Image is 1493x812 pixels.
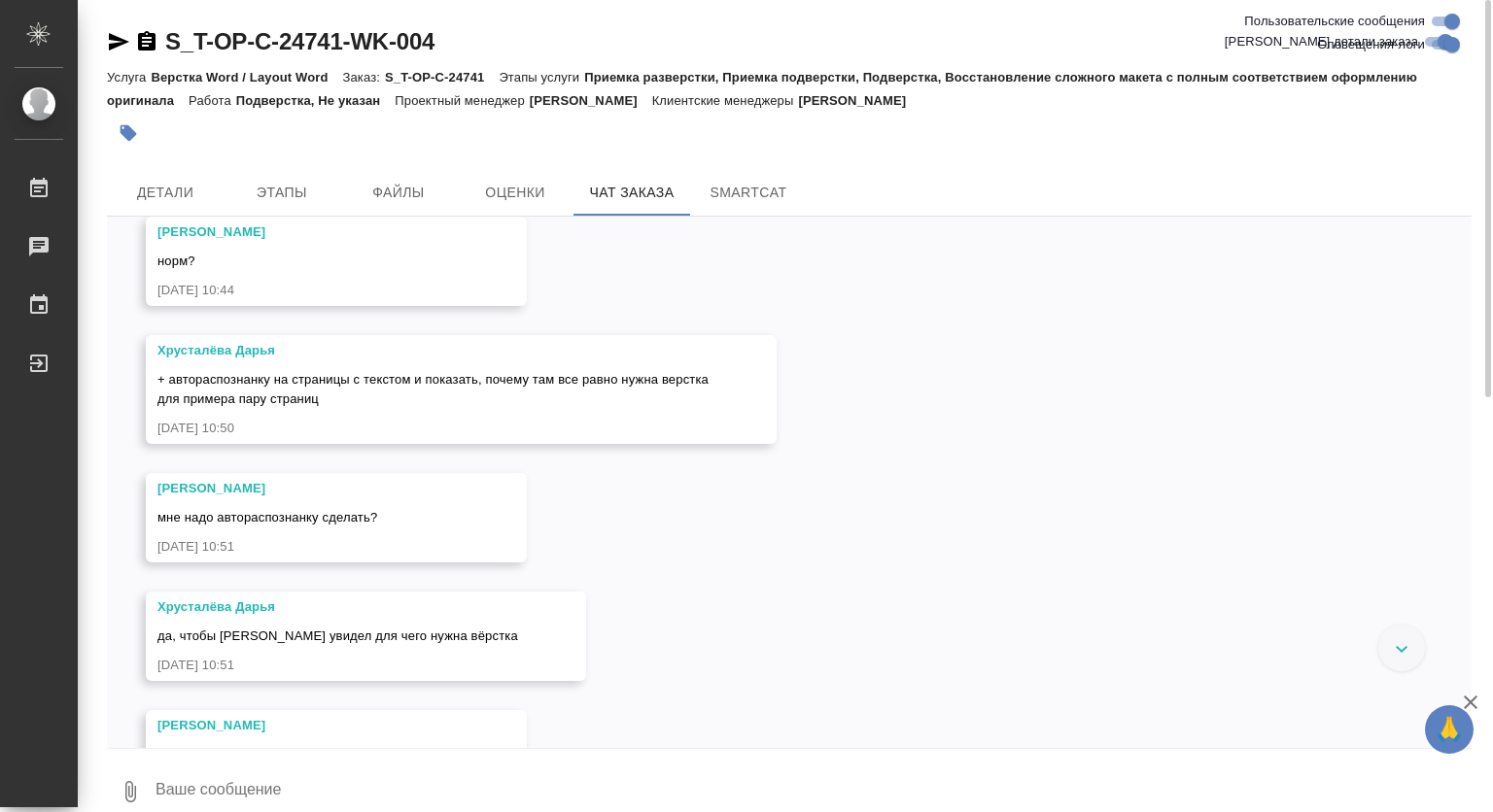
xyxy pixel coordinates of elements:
span: мне надо автораспознанку сделать? [157,510,377,524]
span: норм? [157,254,195,268]
span: + автораспознанку на страницы с текстом и показать, почему там все равно нужна верстка для пример... [157,372,709,406]
p: Работа [189,93,236,108]
span: Чат заказа [585,181,678,205]
p: [PERSON_NAME] [530,93,652,108]
p: Верстка Word / Layout Word [151,70,342,85]
p: Приемка разверстки, Приемка подверстки, Подверстка, Восстановление сложного макета с полным соотв... [107,70,1417,108]
p: Заказ: [343,70,385,85]
button: Скопировать ссылку [135,30,158,53]
div: Хрусталёва Дарья [157,597,518,617]
span: Оповещения-логи [1317,35,1425,54]
button: Скопировать ссылку для ЯМессенджера [107,30,130,53]
button: 🙏 [1425,705,1474,754]
button: Добавить тэг [107,112,150,154]
p: [PERSON_NAME] [798,93,920,108]
p: Проектный менеджер [395,93,529,108]
span: SmartCat [702,181,795,205]
span: [PERSON_NAME] детали заказа [1225,32,1418,51]
div: [PERSON_NAME] [157,716,459,735]
div: [DATE] 10:51 [157,656,518,675]
p: Этапы услуги [499,70,584,85]
span: 🙏 [1433,709,1466,750]
a: S_T-OP-C-24741-WK-004 [165,28,434,54]
div: [PERSON_NAME] [157,222,459,242]
div: Хрусталёва Дарья [157,341,709,360]
p: Услуга [107,70,151,85]
span: Этапы [235,181,329,205]
span: да, чтобы [PERSON_NAME] увидел для чего нужна вёрстка [157,628,518,643]
span: Пользовательские сообщения [1244,12,1425,31]
span: Файлы [352,181,445,205]
div: [DATE] 10:51 [157,537,459,557]
p: S_T-OP-C-24741 [385,70,499,85]
div: [DATE] 10:50 [157,419,709,438]
span: Детали [119,181,212,205]
div: [DATE] 10:44 [157,281,459,300]
p: Клиентские менеджеры [652,93,799,108]
span: Оценки [469,181,562,205]
div: [PERSON_NAME] [157,479,459,498]
p: Подверстка, Не указан [236,93,396,108]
